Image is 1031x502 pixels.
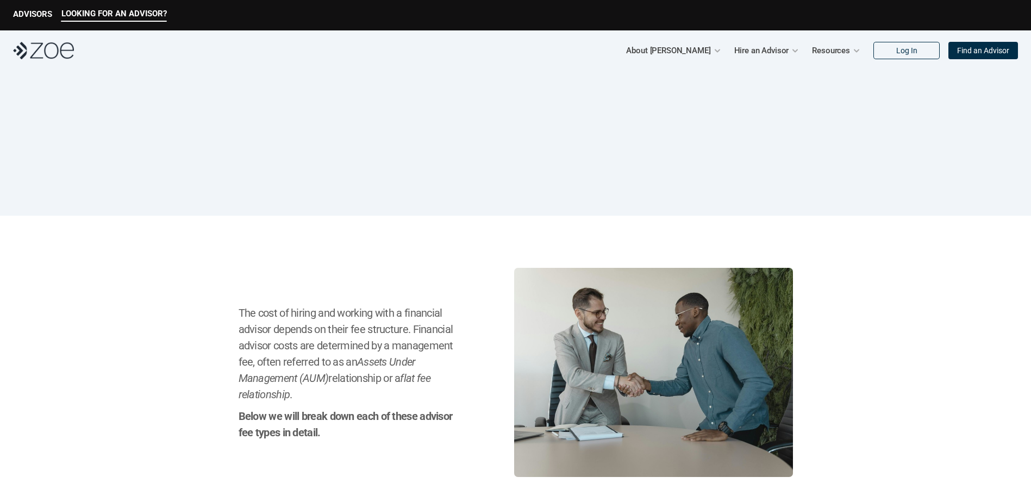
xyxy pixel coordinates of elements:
p: LOOKING FOR AN ADVISOR? [61,9,167,18]
p: About [PERSON_NAME] [626,42,710,59]
p: Find an Advisor [957,46,1009,55]
p: Hire an Advisor [734,42,789,59]
h1: How Much Does a Financial Advisor Cost? [259,125,772,161]
a: Log In [873,42,940,59]
h2: Below we will break down each of these advisor fee types in detail. [239,408,460,441]
p: Resources [812,42,850,59]
p: Log In [896,46,917,55]
a: Find an Advisor [948,42,1018,59]
h2: The cost of hiring and working with a financial advisor depends on their fee structure. Financial... [239,305,460,403]
p: ADVISORS [13,9,52,19]
em: Assets Under Management (AUM) [239,355,418,385]
em: flat fee relationship [239,372,433,401]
